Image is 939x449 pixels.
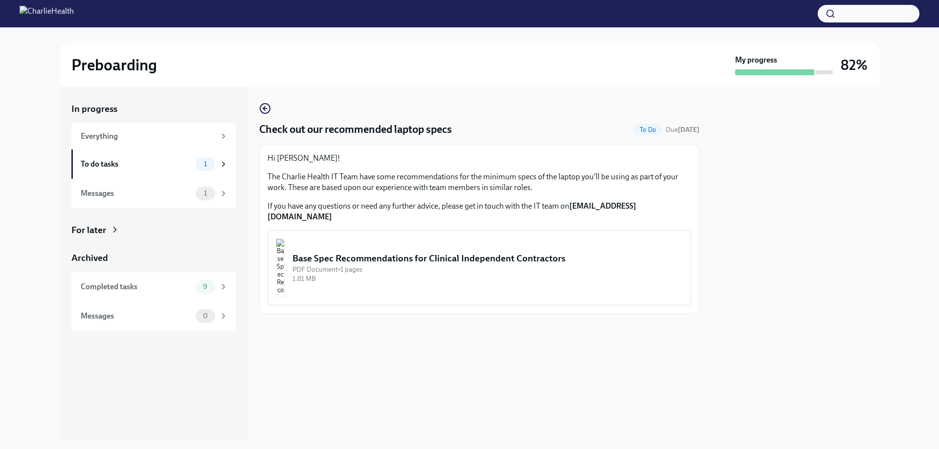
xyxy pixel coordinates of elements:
[198,190,213,197] span: 1
[81,131,215,142] div: Everything
[81,311,192,321] div: Messages
[71,179,236,208] a: Messages1
[276,238,285,297] img: Base Spec Recommendations for Clinical Independent Contractors
[666,126,699,134] span: Due
[841,56,868,74] h3: 82%
[71,150,236,179] a: To do tasks1
[20,6,74,21] img: CharlieHealth
[634,126,662,133] span: To Do
[292,265,683,274] div: PDF Document • 1 pages
[197,312,214,320] span: 0
[678,126,699,134] strong: [DATE]
[268,171,691,193] p: The Charlie Health IT Team have some recommendations for the minimum specs of the laptop you'll b...
[71,224,106,236] div: For later
[71,252,236,264] a: Archived
[292,252,683,265] div: Base Spec Recommendations for Clinical Independent Contractors
[197,283,213,290] span: 9
[71,224,236,236] a: For later
[735,55,777,65] strong: My progress
[268,230,691,305] button: Base Spec Recommendations for Clinical Independent ContractorsPDF Document•1 pages1.81 MB
[259,122,452,137] h4: Check out our recommended laptop specs
[71,123,236,150] a: Everything
[292,274,683,283] div: 1.81 MB
[268,153,691,164] p: Hi [PERSON_NAME]!
[71,301,236,331] a: Messages0
[81,159,192,170] div: To do tasks
[268,201,691,222] p: If you have any questions or need any further advice, please get in touch with the IT team on
[71,55,157,75] h2: Preboarding
[198,160,213,168] span: 1
[71,103,236,115] a: In progress
[81,281,192,292] div: Completed tasks
[71,272,236,301] a: Completed tasks9
[666,125,699,134] span: September 22nd, 2025 09:00
[81,188,192,199] div: Messages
